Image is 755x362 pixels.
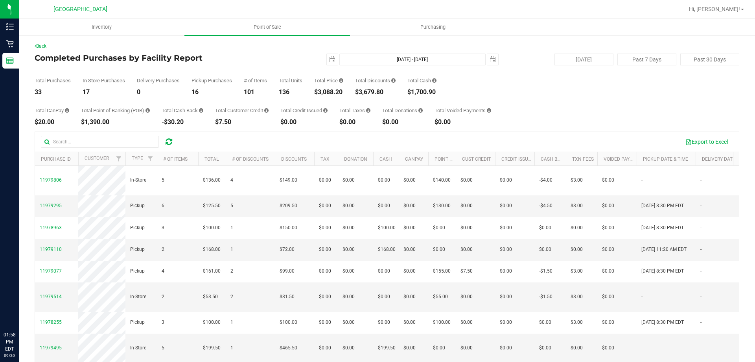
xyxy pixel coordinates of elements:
[405,156,423,162] a: CanPay
[162,344,164,352] span: 5
[162,108,203,113] div: Total Cash Back
[280,293,295,301] span: $31.50
[460,202,473,210] span: $0.00
[366,108,370,113] i: Sum of the total taxes for all purchases in the date range.
[460,224,473,232] span: $0.00
[433,246,445,253] span: $0.00
[641,246,687,253] span: [DATE] 11:20 AM EDT
[40,177,62,183] span: 11979806
[343,293,355,301] span: $0.00
[280,246,295,253] span: $72.00
[314,78,343,83] div: Total Price
[145,108,150,113] i: Sum of the successful, non-voided point-of-banking payment transactions, both via payment termina...
[501,156,534,162] a: Credit Issued
[41,136,159,148] input: Search...
[617,54,676,65] button: Past 7 Days
[35,108,69,113] div: Total CanPay
[280,176,297,184] span: $149.00
[641,293,643,301] span: -
[539,319,551,326] span: $0.00
[689,6,740,12] span: Hi, [PERSON_NAME]!
[571,246,583,253] span: $0.00
[554,54,613,65] button: [DATE]
[4,331,15,353] p: 01:58 PM EDT
[162,119,203,125] div: -$30.20
[4,353,15,358] p: 09/20
[280,224,297,232] span: $150.00
[355,78,396,83] div: Total Discounts
[162,293,164,301] span: 2
[8,299,31,323] iframe: Resource center
[604,156,643,162] a: Voided Payment
[203,176,221,184] span: $136.00
[435,156,490,162] a: Point of Banking (POB)
[539,293,552,301] span: -$1.50
[700,224,702,232] span: -
[500,344,512,352] span: $0.00
[602,176,614,184] span: $0.00
[435,119,491,125] div: $0.00
[460,293,473,301] span: $0.00
[35,43,46,49] a: Back
[137,78,180,83] div: Delivery Purchases
[244,78,267,83] div: # of Items
[539,344,551,352] span: $0.00
[602,344,614,352] span: $0.00
[83,89,125,95] div: 17
[319,224,331,232] span: $0.00
[460,267,473,275] span: $7.50
[112,152,125,165] a: Filter
[378,202,390,210] span: $0.00
[35,119,69,125] div: $20.00
[700,202,702,210] span: -
[500,246,512,253] span: $0.00
[184,19,350,35] a: Point of Sale
[19,19,184,35] a: Inventory
[314,89,343,95] div: $3,088.20
[6,40,14,48] inline-svg: Retail
[230,293,233,301] span: 2
[40,268,62,274] span: 11979077
[602,246,614,253] span: $0.00
[83,78,125,83] div: In Store Purchases
[203,246,221,253] span: $168.00
[403,202,416,210] span: $0.00
[40,247,62,252] span: 11979110
[137,89,180,95] div: 0
[500,176,512,184] span: $0.00
[602,319,614,326] span: $0.00
[204,156,219,162] a: Total
[130,319,145,326] span: Pickup
[572,156,594,162] a: Txn Fees
[378,176,390,184] span: $0.00
[500,224,512,232] span: $0.00
[391,78,396,83] i: Sum of the discount values applied to the all purchases in the date range.
[264,108,269,113] i: Sum of the successful, non-voided payments using account credit for all purchases in the date range.
[243,24,292,31] span: Point of Sale
[163,156,188,162] a: # of Items
[602,267,614,275] span: $0.00
[53,6,107,13] span: [GEOGRAPHIC_DATA]
[460,246,473,253] span: $0.00
[403,224,416,232] span: $0.00
[130,176,146,184] span: In-Store
[6,57,14,65] inline-svg: Reports
[418,108,423,113] i: Sum of all round-up-to-next-dollar total price adjustments for all purchases in the date range.
[339,108,370,113] div: Total Taxes
[41,156,71,162] a: Purchase ID
[500,202,512,210] span: $0.00
[541,156,567,162] a: Cash Back
[319,344,331,352] span: $0.00
[162,176,164,184] span: 5
[203,202,221,210] span: $125.50
[279,89,302,95] div: 136
[203,224,221,232] span: $100.00
[487,54,498,65] span: select
[343,319,355,326] span: $0.00
[280,267,295,275] span: $99.00
[571,344,583,352] span: $0.00
[85,156,109,161] a: Customer
[319,319,331,326] span: $0.00
[279,78,302,83] div: Total Units
[500,319,512,326] span: $0.00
